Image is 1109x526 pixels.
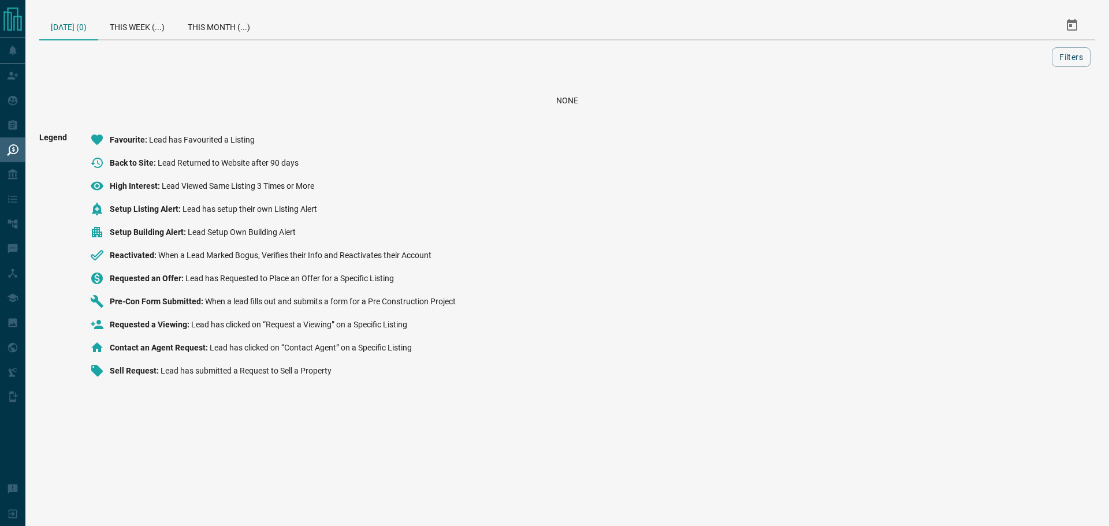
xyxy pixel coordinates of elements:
[158,251,431,260] span: When a Lead Marked Bogus, Verifies their Info and Reactivates their Account
[110,135,149,144] span: Favourite
[188,227,296,237] span: Lead Setup Own Building Alert
[191,320,407,329] span: Lead has clicked on “Request a Viewing” on a Specific Listing
[98,12,176,39] div: This Week (...)
[110,297,205,306] span: Pre-Con Form Submitted
[162,181,314,191] span: Lead Viewed Same Listing 3 Times or More
[205,297,456,306] span: When a lead fills out and submits a form for a Pre Construction Project
[110,343,210,352] span: Contact an Agent Request
[158,158,299,167] span: Lead Returned to Website after 90 days
[110,274,185,283] span: Requested an Offer
[110,366,161,375] span: Sell Request
[110,251,158,260] span: Reactivated
[1058,12,1086,39] button: Select Date Range
[110,158,158,167] span: Back to Site
[53,96,1081,105] div: None
[110,181,162,191] span: High Interest
[110,204,183,214] span: Setup Listing Alert
[110,227,188,237] span: Setup Building Alert
[210,343,412,352] span: Lead has clicked on “Contact Agent” on a Specific Listing
[183,204,317,214] span: Lead has setup their own Listing Alert
[39,133,67,387] span: Legend
[176,12,262,39] div: This Month (...)
[161,366,332,375] span: Lead has submitted a Request to Sell a Property
[185,274,394,283] span: Lead has Requested to Place an Offer for a Specific Listing
[149,135,255,144] span: Lead has Favourited a Listing
[39,12,98,40] div: [DATE] (0)
[110,320,191,329] span: Requested a Viewing
[1052,47,1091,67] button: Filters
